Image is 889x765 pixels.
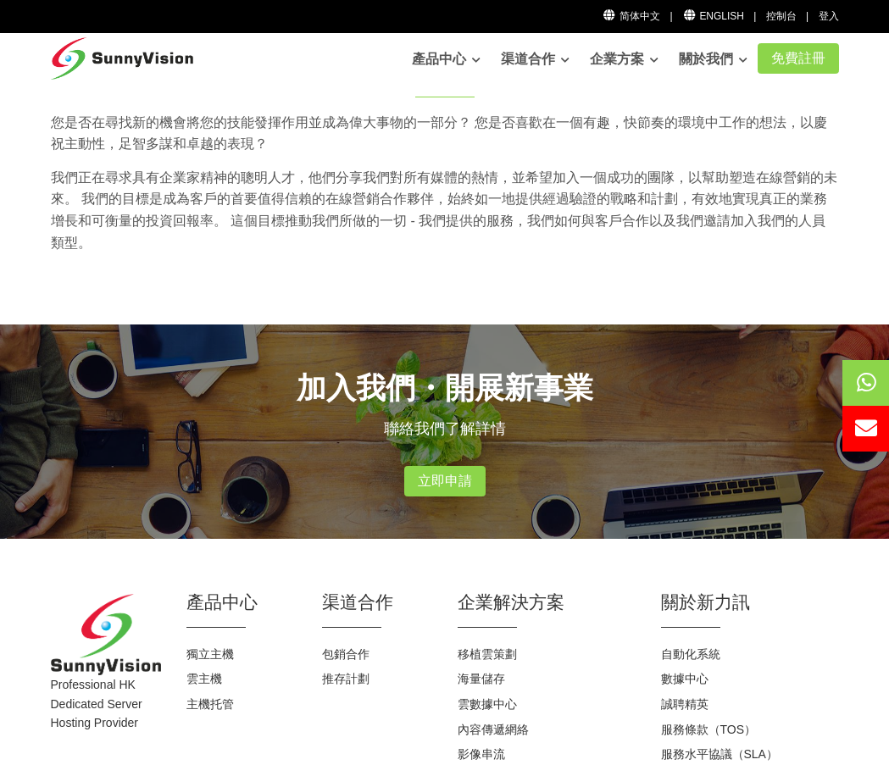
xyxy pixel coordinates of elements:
a: 免費註冊 [758,43,839,74]
a: 影像串流 [458,747,505,761]
p: 您是否在尋找新的機會將您的技能發揮作用並成為偉大事物的一部分？ 您是否喜歡在一個有趣，快節奏的環境中工作的想法，以慶祝主動性，足智多謀和卓越的表現？ [51,112,839,155]
li: | [753,8,756,25]
li: | [806,8,808,25]
a: 包銷合作 [322,647,369,661]
h2: 企業解決方案 [458,590,636,614]
a: 渠道合作 [501,42,570,76]
h2: 渠道合作 [322,590,432,614]
a: 海量儲存 [458,672,505,685]
a: 登入 [819,10,839,22]
a: 移植雲策劃 [458,647,517,661]
a: 服務水平協議（SLA） [661,747,778,761]
a: 數據中心 [661,672,708,685]
a: 雲主機 [186,672,222,685]
a: 立即申請 [404,466,486,496]
h2: 產品中心 [186,590,297,614]
a: 內容傳遞網絡 [458,723,529,736]
a: 誠聘精英 [661,697,708,711]
a: English [682,10,744,22]
h2: 關於新力訊 [661,590,839,614]
a: 简体中文 [603,10,661,22]
a: 主機托管 [186,697,234,711]
a: 推存計劃 [322,672,369,685]
a: 自動化系統 [661,647,720,661]
p: 聯絡我們了解詳情 [51,417,839,441]
a: 雲數據中心 [458,697,517,711]
a: 產品中心 [412,42,481,76]
a: 關於我們 [679,42,747,76]
li: | [670,8,672,25]
a: 獨立主機 [186,647,234,661]
img: SunnyVision Limited [51,594,161,675]
a: 控制台 [766,10,797,22]
h2: 加入我們・開展新事業 [51,367,839,408]
a: 服務條款（TOS） [661,723,757,736]
a: 企業方案 [590,42,658,76]
p: 我們正在尋求具有企業家精神的聰明人才，他們分享我們對所有媒體的熱情，並希望加入一個成功的團隊，以幫助塑造在線營銷的未來。 我們的目標是成為客戶的首要值得信賴的在線營銷合作夥伴，始終如一地提供經過... [51,167,839,253]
